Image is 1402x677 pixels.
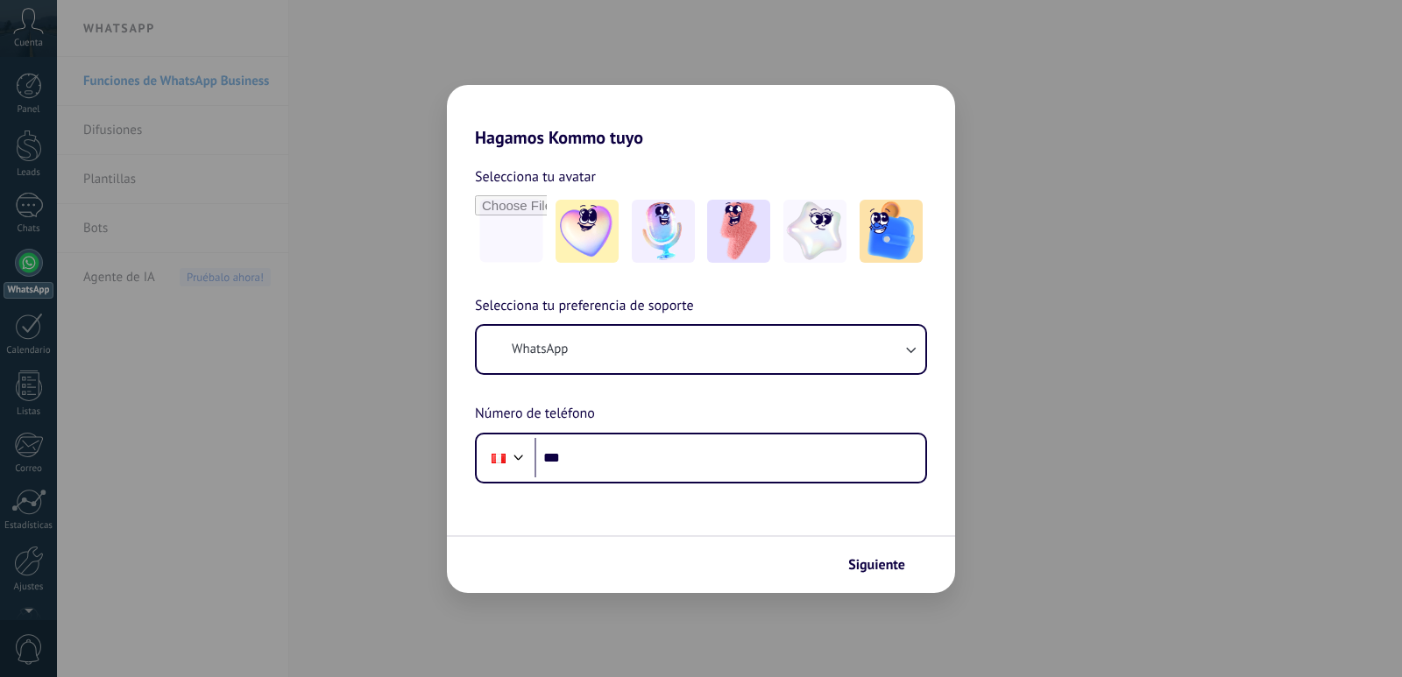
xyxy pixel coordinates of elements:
[840,550,929,580] button: Siguiente
[475,295,694,318] span: Selecciona tu preferencia de soporte
[848,559,905,571] span: Siguiente
[783,200,846,263] img: -4.jpeg
[475,403,595,426] span: Número de teléfono
[860,200,923,263] img: -5.jpeg
[447,85,955,148] h2: Hagamos Kommo tuyo
[512,341,568,358] span: WhatsApp
[556,200,619,263] img: -1.jpeg
[632,200,695,263] img: -2.jpeg
[475,166,596,188] span: Selecciona tu avatar
[707,200,770,263] img: -3.jpeg
[482,440,515,476] div: Peru: + 51
[477,326,925,373] button: WhatsApp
